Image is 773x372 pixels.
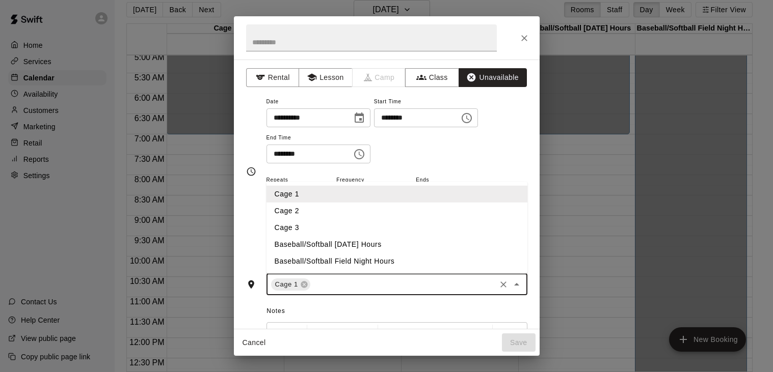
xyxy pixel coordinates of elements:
span: Cage 1 [271,279,302,290]
li: Cage 1 [266,185,527,202]
li: Baseball/Softball [DATE] Hours [266,236,527,252]
button: Format Italics [398,325,416,343]
span: Date [266,95,370,109]
span: Repeats [266,174,329,187]
span: Notes [266,303,527,320]
svg: Timing [246,166,256,177]
span: End Time [266,131,370,145]
button: Class [405,68,459,87]
button: Clear [496,277,511,292]
button: Close [515,29,534,47]
button: Close [510,277,524,292]
span: Start Time [374,95,478,109]
button: Formatting Options [309,325,376,343]
button: Unavailable [459,68,527,87]
li: Cage 2 [266,202,527,219]
button: Choose time, selected time is 1:00 PM [349,144,369,164]
button: Undo [269,325,286,343]
button: Format Bold [380,325,397,343]
span: Frequency [336,174,408,187]
button: Rental [246,68,300,87]
span: Ends [416,174,449,187]
button: Format Strikethrough [435,325,452,343]
button: Format Underline [417,325,434,343]
button: Insert Code [454,325,471,343]
button: Insert Link [472,325,489,343]
button: Cancel [238,333,271,352]
button: Left Align [495,325,512,343]
button: Lesson [299,68,352,87]
li: Cage 3 [266,219,527,236]
button: Choose date, selected date is Oct 15, 2025 [349,108,369,128]
div: Cage 1 [271,278,310,291]
button: Choose time, selected time is 7:00 AM [457,108,477,128]
li: Baseball/Softball Field Night Hours [266,252,527,269]
button: Redo [287,325,305,343]
svg: Rooms [246,279,256,290]
span: Camps can only be created in the Services page [353,68,406,87]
